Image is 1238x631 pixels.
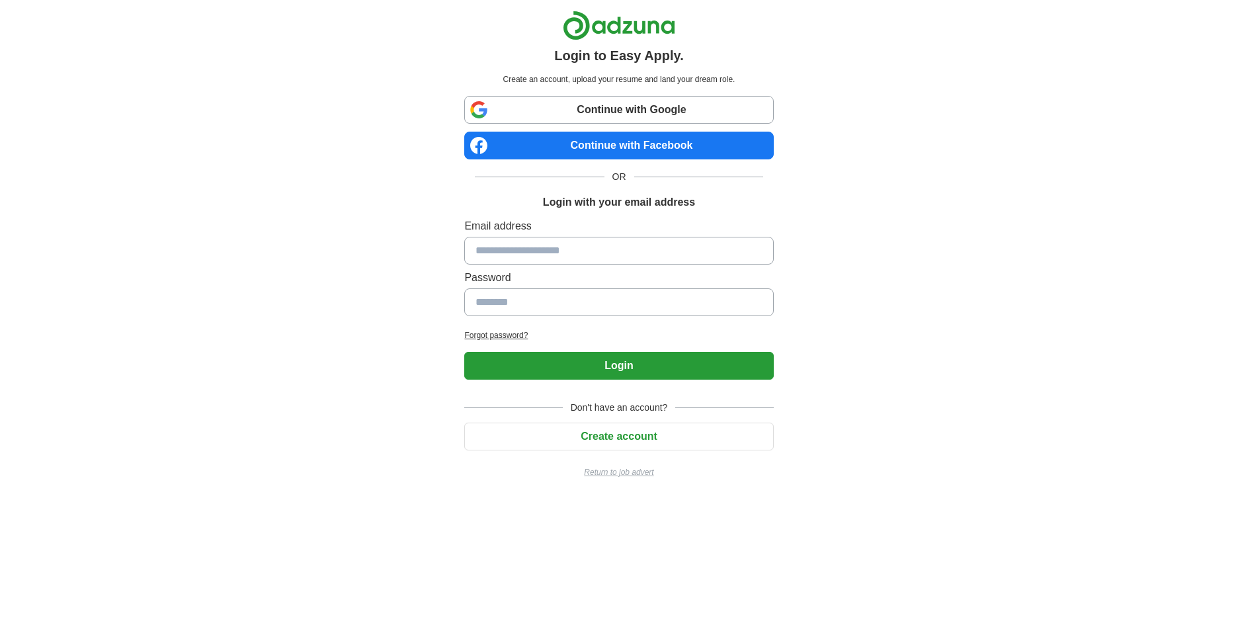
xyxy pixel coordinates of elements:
[464,270,773,286] label: Password
[464,423,773,450] button: Create account
[563,11,675,40] img: Adzuna logo
[464,329,773,341] a: Forgot password?
[464,352,773,380] button: Login
[563,401,676,415] span: Don't have an account?
[604,170,634,184] span: OR
[464,466,773,478] a: Return to job advert
[464,218,773,234] label: Email address
[554,46,684,65] h1: Login to Easy Apply.
[467,73,770,85] p: Create an account, upload your resume and land your dream role.
[543,194,695,210] h1: Login with your email address
[464,431,773,442] a: Create account
[464,96,773,124] a: Continue with Google
[464,132,773,159] a: Continue with Facebook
